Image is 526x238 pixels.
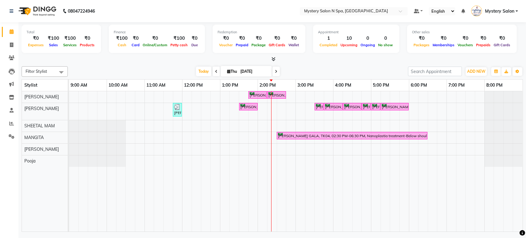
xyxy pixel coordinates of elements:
img: logo [16,2,58,20]
span: Voucher [218,43,234,47]
div: ₹0 [130,35,141,42]
button: ADD NEW [466,67,487,76]
div: [PERSON_NAME] GALA, TK04, 02:30 PM-06:30 PM, Nanoplastia treatment-Below shoulder [277,133,427,139]
div: 10 [339,35,359,42]
span: Today [196,67,211,76]
div: [PERSON_NAME], TK01, 01:45 PM-02:15 PM, Relaxing - Coconut Oil Head Massage [249,92,266,98]
div: ₹0 [431,35,456,42]
div: [PERSON_NAME], TK02, 11:45 AM-11:55 AM, Black wax-Upper lips [173,104,181,116]
span: Sales [47,43,59,47]
a: 12:00 PM [182,81,204,90]
span: Expenses [27,43,45,47]
span: Vouchers [456,43,475,47]
div: ₹0 [141,35,169,42]
span: Upcoming [339,43,359,47]
div: Appointment [318,30,394,35]
span: MANGITA [24,135,44,140]
div: [PERSON_NAME], TK03, 03:30 PM-03:45 PM, Rica / Oil Wax - Under Arms (Chocolate) [315,104,323,110]
img: Mystery Salon [471,6,482,16]
div: ₹0 [250,35,267,42]
span: Pooja [24,158,35,164]
span: Stylist [24,82,37,88]
a: 8:00 PM [485,81,504,90]
input: 2025-09-04 [239,67,269,76]
span: Gift Cards [492,43,512,47]
span: Completed [318,43,339,47]
a: 10:00 AM [107,81,129,90]
a: 1:00 PM [220,81,240,90]
span: Prepaids [475,43,492,47]
span: SHEETAL MAM [24,123,55,129]
span: Filter Stylist [26,69,47,74]
div: [PERSON_NAME], TK03, 04:45 PM-05:00 PM, Threading - Eyebrows [362,104,370,110]
div: [PERSON_NAME], TK03, 05:00 PM-05:15 PM, Threading - Upper Lips [372,104,380,110]
div: ₹0 [218,35,234,42]
div: [PERSON_NAME], TK03, 05:15 PM-06:00 PM, Manicure & Pedicure - Regular Pedicure [381,104,408,110]
span: Ongoing [359,43,377,47]
div: ₹0 [475,35,492,42]
div: 0 [359,35,377,42]
div: [PERSON_NAME], TK01, 01:30 PM-02:00 PM, Bridal 5000-Full Face Threading [240,104,257,110]
div: ₹0 [27,35,45,42]
span: Prepaid [234,43,250,47]
div: [PERSON_NAME], TK01, 02:15 PM-02:45 PM, Hare Care-Oil Hair Wash + Conditioner +Blast Dry (Upto wa... [268,92,285,98]
div: ₹0 [234,35,250,42]
span: Package [250,43,267,47]
div: ₹0 [492,35,512,42]
div: Total [27,30,96,35]
a: 11:00 AM [145,81,167,90]
span: [PERSON_NAME] [24,106,59,111]
div: ₹100 [169,35,189,42]
a: 4:00 PM [333,81,353,90]
a: 7:00 PM [447,81,466,90]
div: ₹100 [62,35,78,42]
span: [PERSON_NAME] [24,146,59,152]
div: ₹0 [412,35,431,42]
div: Other sales [412,30,512,35]
div: 0 [377,35,394,42]
span: Due [190,43,199,47]
b: 08047224946 [68,2,95,20]
a: 9:00 AM [69,81,89,90]
span: Packages [412,43,431,47]
span: Products [78,43,96,47]
span: [PERSON_NAME] [24,94,59,100]
span: No show [377,43,394,47]
div: ₹0 [267,35,287,42]
span: Petty cash [169,43,189,47]
a: 5:00 PM [371,81,391,90]
span: Gift Cards [267,43,287,47]
div: ₹0 [78,35,96,42]
span: ADD NEW [467,69,485,74]
input: Search Appointment [408,67,462,76]
div: ₹0 [189,35,200,42]
div: ₹100 [114,35,130,42]
a: 6:00 PM [409,81,429,90]
div: ₹0 [456,35,475,42]
span: Mystery Salon [485,8,514,14]
span: Wallet [287,43,300,47]
a: 3:00 PM [296,81,315,90]
div: Finance [114,30,200,35]
div: [PERSON_NAME], TK03, 04:15 PM-04:45 PM, Rica / Oil Wax - Full Leg (Chocolate) [344,104,361,110]
span: Card [130,43,141,47]
div: ₹100 [45,35,62,42]
span: Thu [226,69,239,74]
a: 2:00 PM [258,81,277,90]
div: [PERSON_NAME], TK03, 03:45 PM-04:15 PM, Rica / Oil Wax - Full Hand (Chocolate) [324,104,342,110]
span: Memberships [431,43,456,47]
div: 1 [318,35,339,42]
span: Online/Custom [141,43,169,47]
span: Services [62,43,78,47]
div: Redemption [218,30,300,35]
div: ₹0 [287,35,300,42]
span: Cash [116,43,128,47]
